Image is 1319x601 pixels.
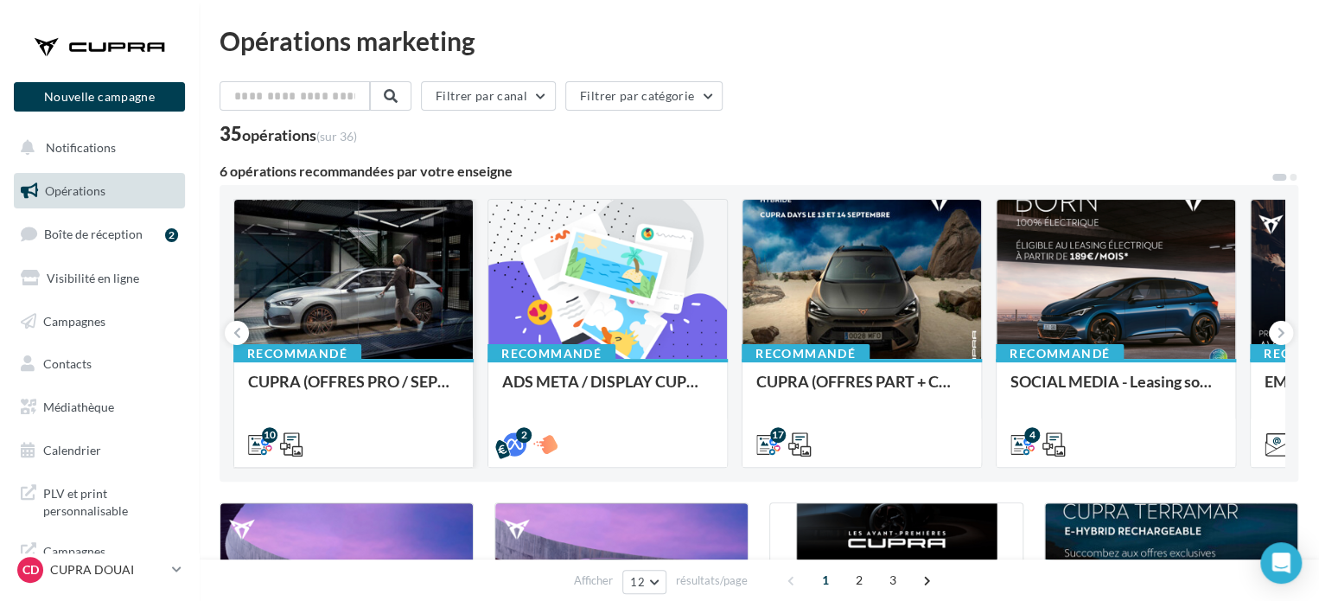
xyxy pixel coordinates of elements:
div: SOCIAL MEDIA - Leasing social électrique - CUPRA Born [1010,373,1221,407]
span: (sur 36) [316,129,357,144]
span: 2 [845,566,873,594]
div: ADS META / DISPLAY CUPRA DAYS Septembre 2025 [502,373,713,407]
span: Opérations [45,183,105,198]
span: 12 [630,575,645,589]
span: Boîte de réception [44,227,143,241]
a: Boîte de réception2 [10,215,188,253]
button: Notifications [10,130,182,166]
a: Campagnes DataOnDemand [10,533,188,584]
span: Campagnes [43,313,105,328]
a: CD CUPRA DOUAI [14,553,185,586]
div: Recommandé [233,344,361,363]
div: 2 [516,427,532,443]
button: Nouvelle campagne [14,82,185,112]
div: opérations [242,127,357,143]
span: Visibilité en ligne [47,271,139,285]
a: Campagnes [10,304,188,340]
a: Visibilité en ligne [10,260,188,297]
div: 17 [770,427,786,443]
div: 10 [262,427,277,443]
div: 2 [165,228,178,242]
div: Recommandé [742,344,870,363]
span: résultats/page [676,572,748,589]
span: 1 [812,566,839,594]
a: Médiathèque [10,389,188,425]
a: Opérations [10,173,188,209]
div: Recommandé [487,344,615,363]
div: Opérations marketing [220,28,1298,54]
a: PLV et print personnalisable [10,475,188,526]
span: Afficher [574,572,613,589]
div: 35 [220,125,357,144]
div: Recommandé [996,344,1124,363]
span: CD [22,561,39,579]
button: Filtrer par catégorie [565,81,723,111]
span: Notifications [46,140,116,155]
div: 4 [1024,427,1040,443]
div: CUPRA (OFFRES PRO / SEPT) - SOCIAL MEDIA [248,373,459,407]
span: Calendrier [43,443,101,457]
div: Open Intercom Messenger [1260,542,1302,584]
a: Contacts [10,346,188,382]
span: Contacts [43,356,92,371]
button: 12 [622,570,666,594]
a: Calendrier [10,432,188,469]
span: PLV et print personnalisable [43,482,178,519]
span: Campagnes DataOnDemand [43,540,178,577]
p: CUPRA DOUAI [50,561,165,579]
span: Médiathèque [43,400,114,414]
div: 6 opérations recommandées par votre enseigne [220,164,1271,178]
button: Filtrer par canal [421,81,556,111]
div: CUPRA (OFFRES PART + CUPRA DAYS / SEPT) - SOCIAL MEDIA [756,373,967,407]
span: 3 [879,566,907,594]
